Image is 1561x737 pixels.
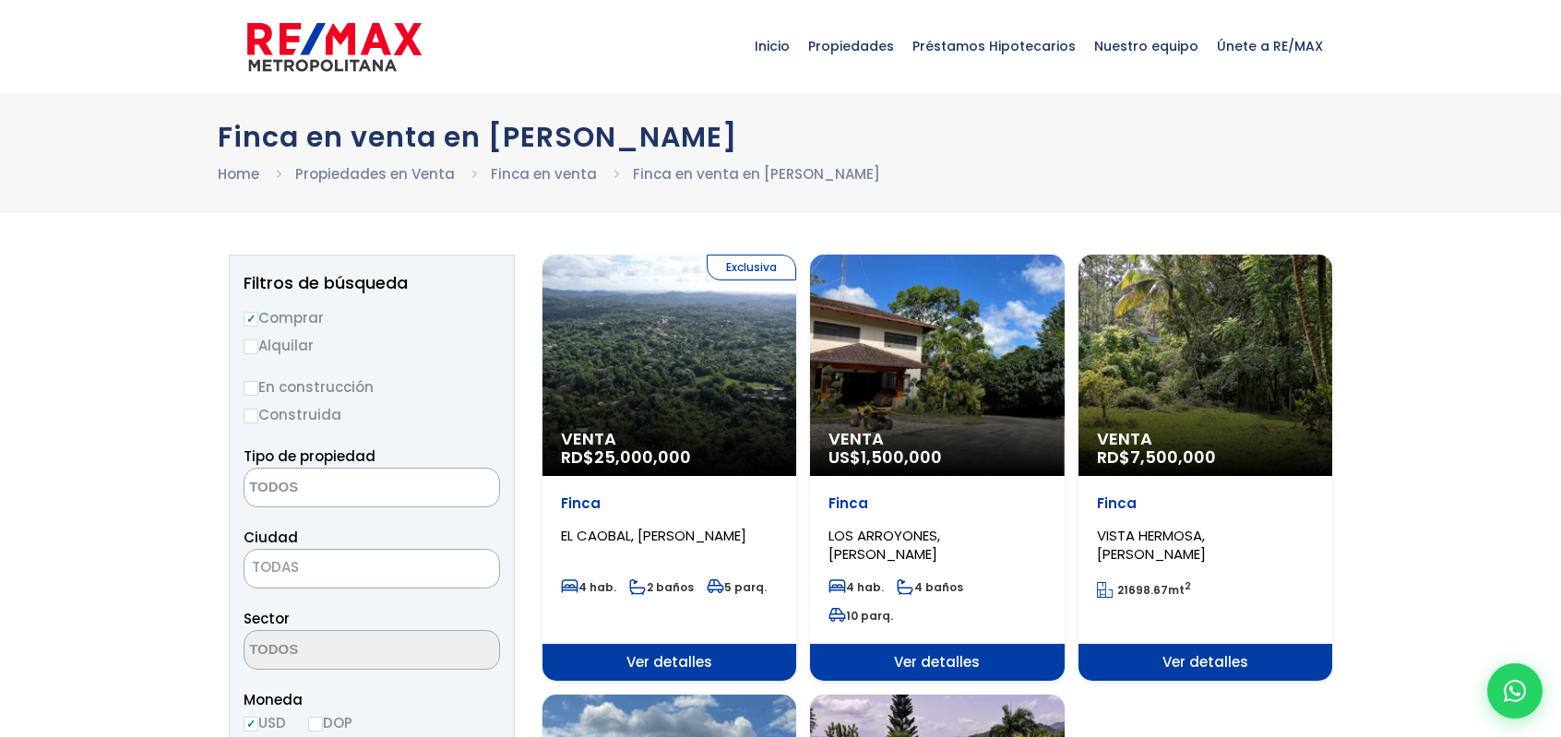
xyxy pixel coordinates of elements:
[244,334,500,357] label: Alquilar
[561,430,778,448] span: Venta
[1078,644,1332,681] span: Ver detalles
[218,164,259,184] a: Home
[244,554,499,580] span: TODAS
[244,609,290,628] span: Sector
[903,18,1085,74] span: Préstamos Hipotecarios
[828,430,1045,448] span: Venta
[561,446,691,469] span: RD$
[308,711,352,734] label: DOP
[810,255,1064,681] a: Venta US$1,500,000 Finca LOS ARROYONES, [PERSON_NAME] 4 hab. 4 baños 10 parq. Ver detalles
[1078,255,1332,681] a: Venta RD$7,500,000 Finca VISTA HERMOSA, [PERSON_NAME] 21698.67mt2 Ver detalles
[244,469,423,508] textarea: Search
[561,494,778,513] p: Finca
[244,528,298,547] span: Ciudad
[1085,18,1208,74] span: Nuestro equipo
[244,688,500,711] span: Moneda
[542,644,796,681] span: Ver detalles
[828,494,1045,513] p: Finca
[1117,582,1168,598] span: 21698.67
[295,164,455,184] a: Propiedades en Venta
[1097,526,1206,564] span: VISTA HERMOSA, [PERSON_NAME]
[244,274,500,292] h2: Filtros de búsqueda
[828,446,942,469] span: US$
[828,579,884,595] span: 4 hab.
[1097,582,1191,598] span: mt
[594,446,691,469] span: 25,000,000
[244,549,500,588] span: TODAS
[561,579,616,595] span: 4 hab.
[244,375,500,398] label: En construcción
[629,579,694,595] span: 2 baños
[707,255,796,280] span: Exclusiva
[244,631,423,671] textarea: Search
[897,579,963,595] span: 4 baños
[828,608,893,624] span: 10 parq.
[633,162,880,185] li: Finca en venta en [PERSON_NAME]
[244,306,500,329] label: Comprar
[244,717,258,731] input: USD
[252,557,299,577] span: TODAS
[828,526,940,564] span: LOS ARROYONES, [PERSON_NAME]
[244,381,258,396] input: En construcción
[244,312,258,327] input: Comprar
[810,644,1064,681] span: Ver detalles
[491,164,597,184] a: Finca en venta
[244,409,258,423] input: Construida
[244,403,500,426] label: Construida
[861,446,942,469] span: 1,500,000
[244,711,286,734] label: USD
[561,526,746,545] span: EL CAOBAL, [PERSON_NAME]
[1185,579,1191,593] sup: 2
[745,18,799,74] span: Inicio
[542,255,796,681] a: Exclusiva Venta RD$25,000,000 Finca EL CAOBAL, [PERSON_NAME] 4 hab. 2 baños 5 parq. Ver detalles
[1097,430,1314,448] span: Venta
[218,121,1343,153] h1: Finca en venta en [PERSON_NAME]
[707,579,767,595] span: 5 parq.
[244,446,375,466] span: Tipo de propiedad
[1208,18,1332,74] span: Únete a RE/MAX
[799,18,903,74] span: Propiedades
[247,19,422,75] img: remax-metropolitana-logo
[1097,446,1216,469] span: RD$
[1097,494,1314,513] p: Finca
[244,339,258,354] input: Alquilar
[1130,446,1216,469] span: 7,500,000
[308,717,323,731] input: DOP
